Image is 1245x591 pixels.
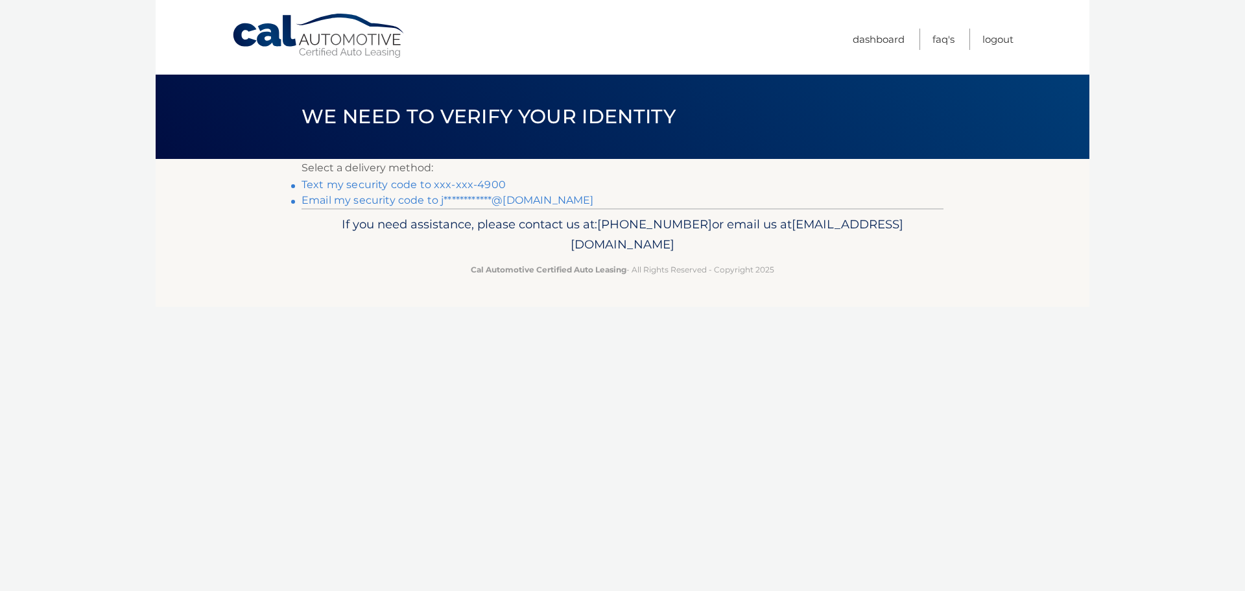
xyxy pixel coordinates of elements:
span: [PHONE_NUMBER] [597,217,712,232]
strong: Cal Automotive Certified Auto Leasing [471,265,626,274]
a: FAQ's [932,29,954,50]
p: If you need assistance, please contact us at: or email us at [310,214,935,256]
a: Cal Automotive [231,13,407,59]
p: Select a delivery method: [302,159,943,177]
a: Text my security code to xxx-xxx-4900 [302,178,506,191]
a: Dashboard [853,29,905,50]
a: Logout [982,29,1014,50]
p: - All Rights Reserved - Copyright 2025 [310,263,935,276]
span: We need to verify your identity [302,104,676,128]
